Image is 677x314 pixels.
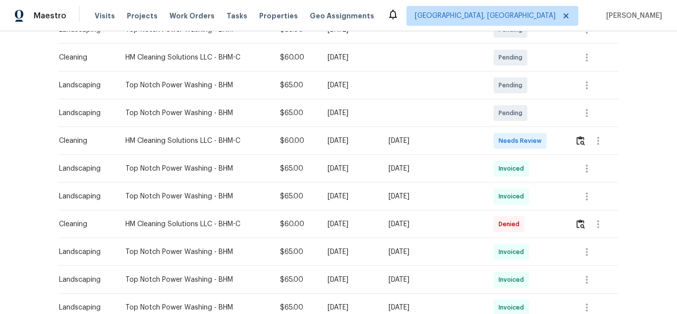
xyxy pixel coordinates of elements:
[259,11,298,21] span: Properties
[576,136,585,145] img: Review Icon
[328,191,373,201] div: [DATE]
[125,303,264,313] div: Top Notch Power Washing - BHM
[280,275,312,285] div: $65.00
[125,80,264,90] div: Top Notch Power Washing - BHM
[280,219,312,229] div: $60.00
[125,164,264,174] div: Top Notch Power Washing - BHM
[389,136,478,146] div: [DATE]
[389,303,478,313] div: [DATE]
[34,11,66,21] span: Maestro
[499,303,528,313] span: Invoiced
[280,247,312,257] div: $65.00
[125,275,264,285] div: Top Notch Power Washing - BHM
[602,11,662,21] span: [PERSON_NAME]
[499,53,526,63] span: Pending
[389,275,478,285] div: [DATE]
[328,303,373,313] div: [DATE]
[499,136,546,146] span: Needs Review
[59,164,110,174] div: Landscaping
[499,219,523,229] span: Denied
[499,191,528,201] span: Invoiced
[125,219,264,229] div: HM Cleaning Solutions LLC - BHM-C
[125,53,264,63] div: HM Cleaning Solutions LLC - BHM-C
[280,136,312,146] div: $60.00
[226,12,247,19] span: Tasks
[280,191,312,201] div: $65.00
[328,247,373,257] div: [DATE]
[499,275,528,285] span: Invoiced
[95,11,115,21] span: Visits
[328,164,373,174] div: [DATE]
[499,108,526,118] span: Pending
[59,136,110,146] div: Cleaning
[328,108,373,118] div: [DATE]
[59,247,110,257] div: Landscaping
[389,247,478,257] div: [DATE]
[59,108,110,118] div: Landscaping
[125,136,264,146] div: HM Cleaning Solutions LLC - BHM-C
[328,219,373,229] div: [DATE]
[310,11,374,21] span: Geo Assignments
[280,53,312,63] div: $60.00
[499,247,528,257] span: Invoiced
[59,303,110,313] div: Landscaping
[125,247,264,257] div: Top Notch Power Washing - BHM
[59,191,110,201] div: Landscaping
[280,303,312,313] div: $65.00
[127,11,158,21] span: Projects
[280,80,312,90] div: $65.00
[499,164,528,174] span: Invoiced
[328,80,373,90] div: [DATE]
[328,275,373,285] div: [DATE]
[389,219,478,229] div: [DATE]
[125,191,264,201] div: Top Notch Power Washing - BHM
[125,108,264,118] div: Top Notch Power Washing - BHM
[499,80,526,90] span: Pending
[59,53,110,63] div: Cleaning
[280,108,312,118] div: $65.00
[575,129,586,153] button: Review Icon
[59,275,110,285] div: Landscaping
[169,11,215,21] span: Work Orders
[415,11,556,21] span: [GEOGRAPHIC_DATA], [GEOGRAPHIC_DATA]
[280,164,312,174] div: $65.00
[576,219,585,229] img: Review Icon
[389,191,478,201] div: [DATE]
[575,212,586,236] button: Review Icon
[328,136,373,146] div: [DATE]
[59,219,110,229] div: Cleaning
[328,53,373,63] div: [DATE]
[389,164,478,174] div: [DATE]
[59,80,110,90] div: Landscaping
